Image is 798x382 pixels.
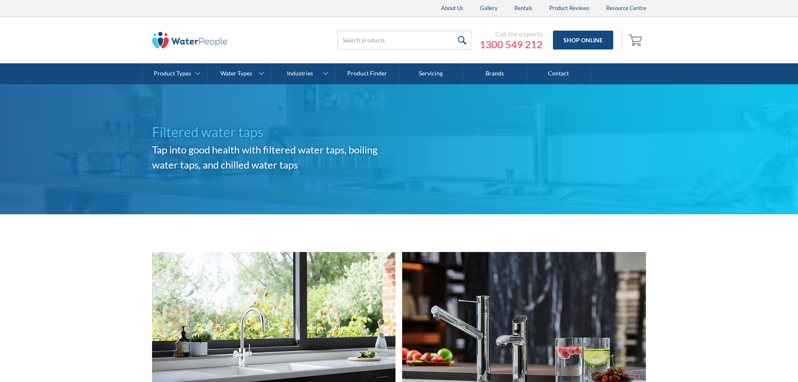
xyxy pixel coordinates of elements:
div: Industries [287,70,313,77]
div: Call the experts [480,30,542,38]
a: Open empty cart [626,30,646,50]
div: Product Types [154,70,191,77]
h1: Filtered water taps [152,122,399,142]
h2: Tap into good health with filtered water taps, boiling water taps, and chilled water taps [152,142,399,172]
a: Product Types [144,63,207,84]
input: Search products [337,31,471,49]
img: The Water People [152,32,227,49]
div: Water Types [220,70,252,77]
img: shopping cart [628,33,644,47]
a: Product Finder [336,63,399,84]
a: Brands [463,63,527,84]
a: Water Types [208,63,271,84]
a: Industries [271,63,335,84]
a: Shop Online [553,31,613,49]
a: Servicing [399,63,463,84]
a: 1300 549 212 [480,38,542,51]
a: Contact [527,63,591,84]
iframe: podium webchat widget bubble [714,340,798,382]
